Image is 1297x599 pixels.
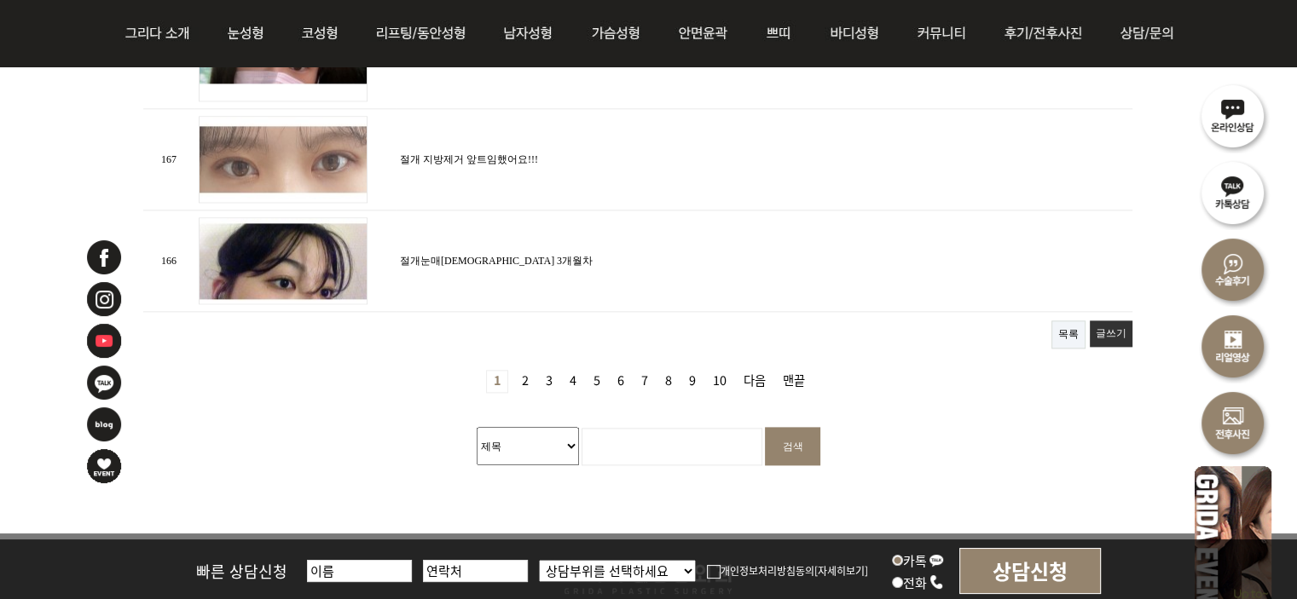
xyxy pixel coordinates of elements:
a: 6 [611,371,631,392]
a: 맨끝 [776,371,812,392]
input: 전화 [892,577,903,588]
img: 카톡상담 [1195,153,1271,230]
input: 이름 [307,560,412,582]
a: 5 [587,371,607,392]
a: 8 [658,371,679,392]
label: 카톡 [892,551,944,569]
a: 절개 지방제거 앞트임했어요!!! [400,153,538,165]
a: 다음 [737,371,773,392]
td: 166 [143,210,194,312]
img: 온라인상담 [1195,77,1271,153]
a: 10 [706,371,733,392]
input: 연락처 [423,560,528,582]
a: 9 [682,371,703,392]
a: 절개눈매[DEMOGRAPHIC_DATA] 3개월차 [400,255,593,267]
a: 3 [539,371,559,392]
td: 167 [143,109,194,210]
img: 수술후기 [1195,230,1271,307]
a: 글쓰기 [1090,320,1132,347]
img: 카카오톡 [85,364,123,401]
img: 리얼영상 [1195,307,1271,383]
img: kakao_icon.png [929,552,944,567]
img: 인스타그램 [85,280,123,318]
img: 페이스북 [85,239,123,276]
strong: 1 [486,370,508,393]
img: checkbox.png [707,565,721,579]
label: 개인정보처리방침동의 [707,563,814,578]
img: 유투브 [85,322,123,360]
a: 4 [563,371,583,392]
a: [자세히보기] [814,563,868,578]
a: 2 [515,371,536,392]
span: 빠른 상담신청 [196,560,287,582]
img: 이벤트 [85,447,123,485]
img: 네이버블로그 [85,406,123,443]
img: 수술전후사진 [1195,383,1271,460]
img: call_icon.png [929,574,944,590]
input: 검색 [765,427,820,465]
input: 카톡 [892,555,903,566]
a: 목록 [1051,320,1086,348]
label: 전화 [892,573,944,591]
a: 7 [634,371,655,392]
input: 상담신청 [959,548,1101,594]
